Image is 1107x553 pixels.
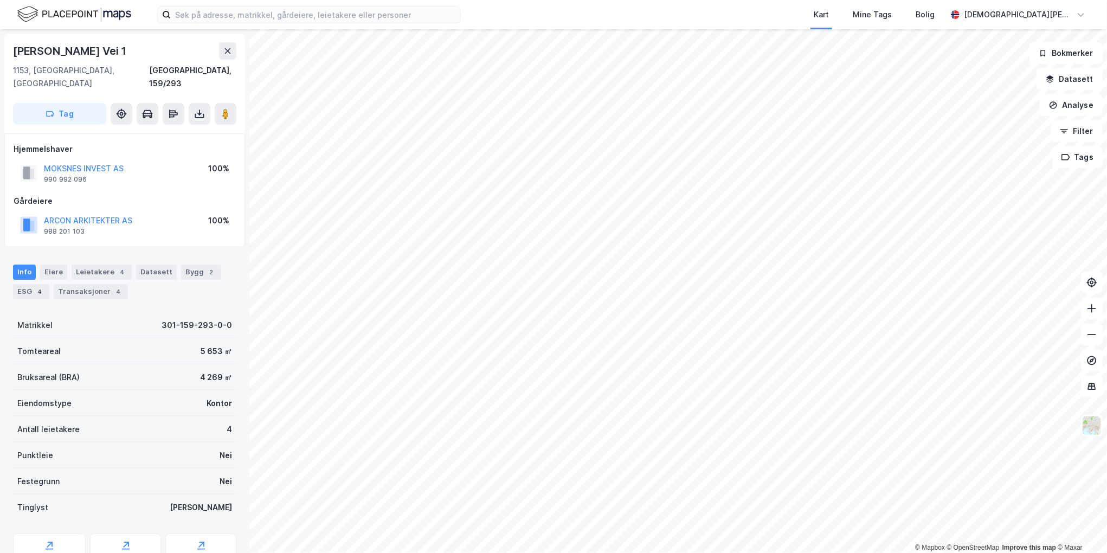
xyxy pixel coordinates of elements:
[1037,68,1103,90] button: Datasett
[17,449,53,462] div: Punktleie
[136,265,177,280] div: Datasett
[947,544,1000,551] a: OpenStreetMap
[13,103,106,125] button: Tag
[162,319,232,332] div: 301-159-293-0-0
[1053,501,1107,553] iframe: Chat Widget
[916,8,935,21] div: Bolig
[1052,146,1103,168] button: Tags
[208,162,229,175] div: 100%
[17,371,80,384] div: Bruksareal (BRA)
[40,265,67,280] div: Eiere
[34,286,45,297] div: 4
[54,284,128,299] div: Transaksjoner
[17,423,80,436] div: Antall leietakere
[181,265,221,280] div: Bygg
[14,195,236,208] div: Gårdeiere
[208,214,229,227] div: 100%
[72,265,132,280] div: Leietakere
[44,227,85,236] div: 988 201 103
[170,501,232,514] div: [PERSON_NAME]
[17,345,61,358] div: Tomteareal
[17,319,53,332] div: Matrikkel
[227,423,232,436] div: 4
[13,284,49,299] div: ESG
[201,345,232,358] div: 5 653 ㎡
[1002,544,1056,551] a: Improve this map
[113,286,124,297] div: 4
[1051,120,1103,142] button: Filter
[1040,94,1103,116] button: Analyse
[207,397,232,410] div: Kontor
[17,475,60,488] div: Festegrunn
[14,143,236,156] div: Hjemmelshaver
[44,175,87,184] div: 990 992 096
[220,449,232,462] div: Nei
[206,267,217,278] div: 2
[220,475,232,488] div: Nei
[200,371,232,384] div: 4 269 ㎡
[964,8,1072,21] div: [DEMOGRAPHIC_DATA][PERSON_NAME]
[171,7,460,23] input: Søk på adresse, matrikkel, gårdeiere, leietakere eller personer
[17,397,72,410] div: Eiendomstype
[1082,415,1102,436] img: Z
[814,8,829,21] div: Kart
[915,544,945,551] a: Mapbox
[17,5,131,24] img: logo.f888ab2527a4732fd821a326f86c7f29.svg
[13,265,36,280] div: Info
[13,64,150,90] div: 1153, [GEOGRAPHIC_DATA], [GEOGRAPHIC_DATA]
[150,64,236,90] div: [GEOGRAPHIC_DATA], 159/293
[1029,42,1103,64] button: Bokmerker
[17,501,48,514] div: Tinglyst
[117,267,127,278] div: 4
[13,42,128,60] div: [PERSON_NAME] Vei 1
[853,8,892,21] div: Mine Tags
